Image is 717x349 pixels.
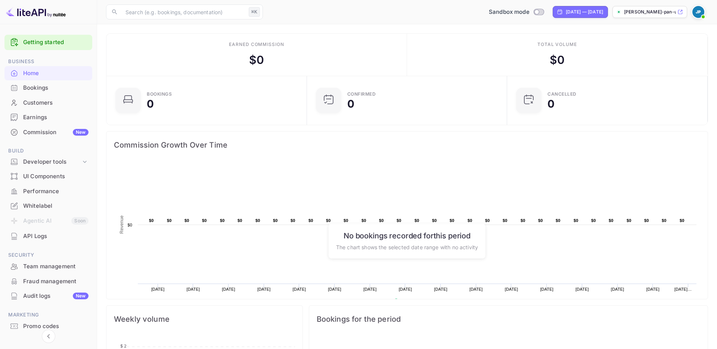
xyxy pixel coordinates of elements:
text: $0 [468,218,472,223]
text: $0 [308,218,313,223]
div: CommissionNew [4,125,92,140]
text: [DATE]… [674,287,692,291]
text: $0 [574,218,578,223]
text: $0 [609,218,614,223]
div: Earned commission [229,41,284,48]
div: Switch to Production mode [486,8,547,16]
div: Promo codes [23,322,89,331]
text: $0 [538,218,543,223]
text: $0 [149,218,154,223]
div: Team management [23,262,89,271]
div: ⌘K [249,7,260,17]
a: API Logs [4,229,92,243]
text: $0 [415,218,419,223]
div: New [73,129,89,136]
button: Collapse navigation [42,330,55,343]
text: [DATE] [469,287,483,291]
span: Business [4,58,92,66]
p: [PERSON_NAME]-pan-un62e.nuitee.... [624,9,676,15]
div: Home [23,69,89,78]
a: Team management [4,259,92,273]
div: Getting started [4,35,92,50]
text: Revenue [401,299,420,304]
div: Earnings [23,113,89,122]
text: $0 [397,218,401,223]
div: Total volume [537,41,577,48]
text: [DATE] [575,287,589,291]
img: Jeff Pan [692,6,704,18]
span: Marketing [4,311,92,319]
div: Home [4,66,92,81]
text: $0 [184,218,189,223]
span: Weekly volume [114,313,295,325]
text: $0 [202,218,207,223]
div: CANCELLED [547,92,577,96]
text: $0 [644,218,649,223]
text: [DATE] [540,287,553,291]
a: Customers [4,96,92,109]
text: [DATE] [646,287,659,291]
a: Getting started [23,38,89,47]
div: Developer tools [4,155,92,169]
text: $0 [220,218,225,223]
div: Customers [23,99,89,107]
text: $0 [485,218,490,223]
text: [DATE] [399,287,412,291]
span: Commission Growth Over Time [114,139,700,151]
text: [DATE] [611,287,624,291]
text: [DATE] [363,287,377,291]
div: API Logs [23,232,89,241]
a: Bookings [4,81,92,95]
div: Team management [4,259,92,274]
text: [DATE] [293,287,306,291]
div: Earnings [4,110,92,125]
text: $0 [255,218,260,223]
a: Promo codes [4,319,92,333]
a: Performance [4,184,92,198]
text: $0 [450,218,454,223]
text: [DATE] [434,287,447,291]
div: Bookings [4,81,92,95]
text: $0 [273,218,278,223]
text: Revenue [119,215,124,234]
a: Whitelabel [4,199,92,213]
a: Earnings [4,110,92,124]
text: $0 [662,218,667,223]
input: Search (e.g. bookings, documentation) [121,4,246,19]
text: $0 [591,218,596,223]
text: $0 [503,218,508,223]
text: $0 [521,218,525,223]
span: Bookings for the period [317,313,700,325]
div: 0 [547,99,555,109]
div: Confirmed [347,92,376,96]
span: Security [4,251,92,259]
div: UI Components [4,169,92,184]
img: LiteAPI logo [6,6,66,18]
text: $0 [627,218,631,223]
h6: No bookings recorded for this period [336,231,478,240]
div: Whitelabel [4,199,92,213]
div: 0 [347,99,354,109]
div: Bookings [147,92,172,96]
div: $ 0 [550,52,565,68]
span: Build [4,147,92,155]
text: $0 [361,218,366,223]
text: $0 [326,218,331,223]
div: Fraud management [23,277,89,286]
a: UI Components [4,169,92,183]
text: [DATE] [257,287,271,291]
text: [DATE] [505,287,518,291]
tspan: $ 2 [120,343,127,349]
text: $0 [556,218,561,223]
div: Commission [23,128,89,137]
div: Performance [23,187,89,196]
div: Fraud management [4,274,92,289]
div: [DATE] — [DATE] [566,9,603,15]
div: UI Components [23,172,89,181]
text: [DATE] [187,287,200,291]
div: Bookings [23,84,89,92]
text: $0 [291,218,295,223]
span: Sandbox mode [489,8,530,16]
div: 0 [147,99,154,109]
